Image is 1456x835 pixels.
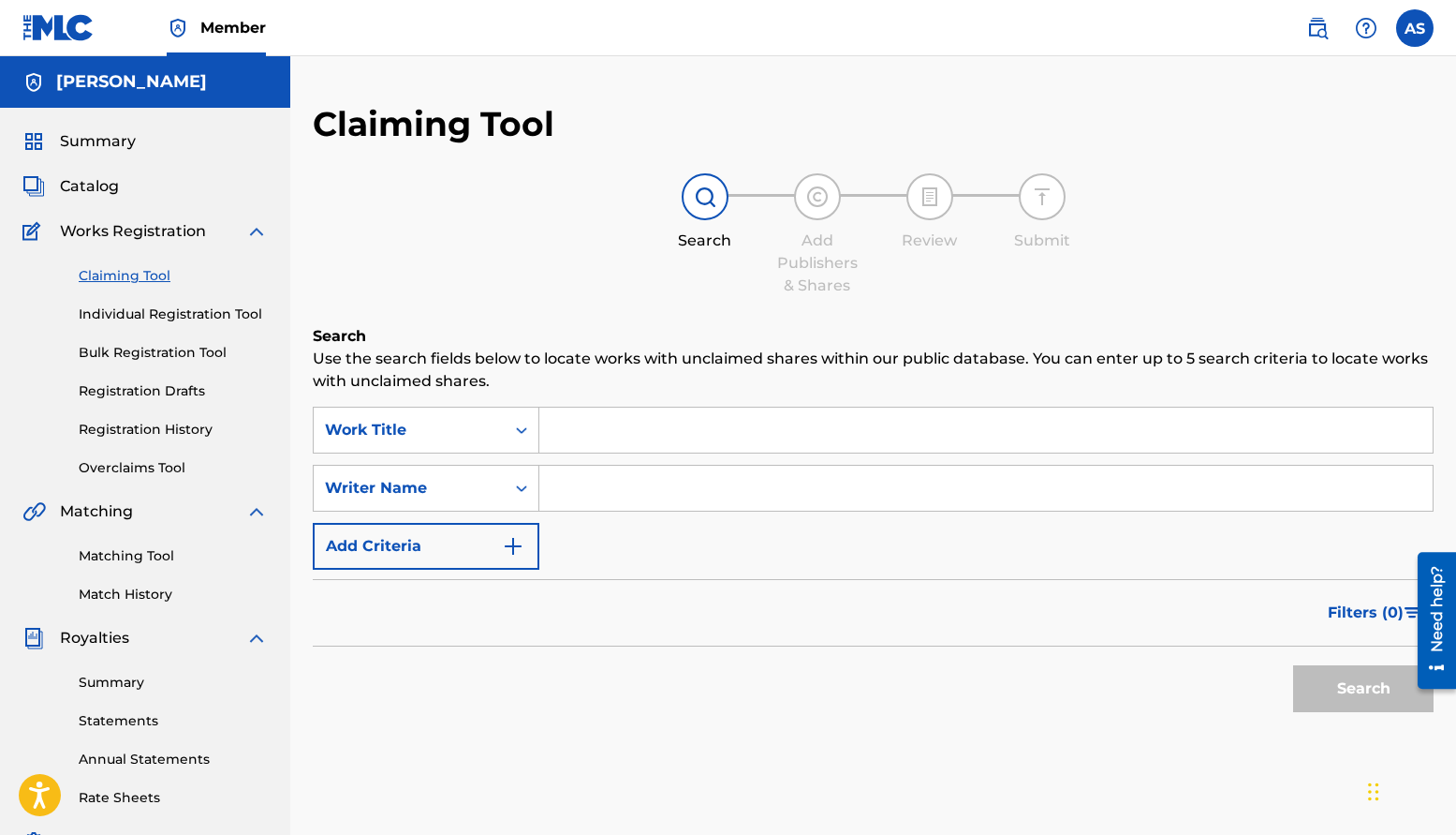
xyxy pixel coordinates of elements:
img: MLC Logo [22,14,95,41]
div: Drag [1368,764,1379,820]
button: Filters (0) [1316,589,1434,636]
h6: Search [313,325,1434,348]
img: expand [245,627,268,649]
img: Royalties [22,627,45,649]
a: Annual Statements [79,750,268,769]
iframe: Chat Widget [1362,745,1456,835]
a: Registration History [79,420,268,440]
div: Review [883,230,977,252]
span: Summary [60,130,136,153]
a: Bulk Registration Tool [79,343,268,363]
a: Overclaims Tool [79,458,268,478]
div: Submit [995,230,1089,252]
img: step indicator icon for Submit [1031,186,1053,208]
div: Add Publishers & Shares [771,230,864,297]
img: Works Registration [22,220,47,243]
a: Registration Drafts [79,381,268,401]
img: Catalog [22,175,45,198]
div: Writer Name [325,477,493,500]
a: Claiming Tool [79,266,268,286]
form: Search Form [313,407,1434,722]
span: Member [200,17,266,38]
a: Matching Tool [79,546,268,566]
img: step indicator icon for Review [919,186,941,208]
h2: Claiming Tool [313,103,554,145]
img: expand [245,500,268,523]
img: 9d2ae6d4665cec9f34b9.svg [502,535,524,558]
span: Works Registration [60,220,206,243]
img: expand [245,220,268,243]
a: Individual Registration Tool [79,305,268,324]
span: Royalties [60,627,129,649]
div: Work Title [325,419,493,441]
div: Help [1347,9,1385,47]
div: User Menu [1396,9,1434,47]
h5: ANGELYN SMITH [56,71,207,93]
a: SummarySummary [22,130,136,153]
span: Filters ( 0 ) [1328,602,1404,624]
a: Match History [79,585,268,604]
a: CatalogCatalog [22,175,119,198]
span: Matching [60,500,133,523]
a: Rate Sheets [79,788,268,808]
div: Search [658,230,752,252]
a: Public Search [1299,9,1336,47]
img: search [1306,17,1329,39]
iframe: Resource Center [1404,543,1456,698]
img: help [1355,17,1377,39]
img: Accounts [22,71,45,94]
p: Use the search fields below to locate works with unclaimed shares within our public database. You... [313,348,1434,393]
img: step indicator icon for Search [694,186,716,208]
span: Catalog [60,175,119,198]
a: Statements [79,711,268,731]
a: Summary [79,673,268,693]
img: Top Rightsholder [167,17,189,39]
img: Matching [22,500,46,523]
img: step indicator icon for Add Publishers & Shares [806,186,829,208]
img: Summary [22,130,45,153]
button: Add Criteria [313,523,539,570]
